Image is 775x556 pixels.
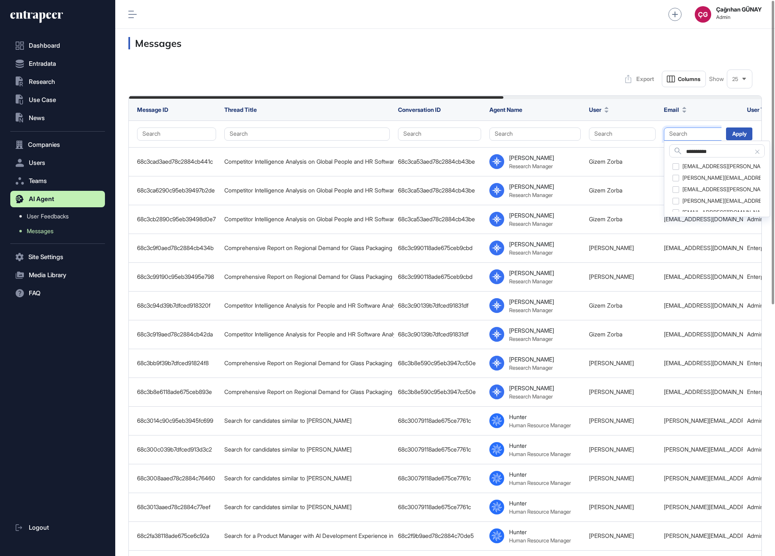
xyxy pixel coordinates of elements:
button: Export [621,71,659,87]
button: User [589,105,609,114]
span: Logout [29,524,49,531]
div: Research Manager [509,336,553,342]
a: User Feedbacks [14,209,105,224]
button: Media Library [10,267,105,283]
div: Human Resource Manager [509,451,571,457]
span: User Type [747,105,774,114]
button: Users [10,155,105,171]
div: 68c30079118ade675ce7761c [398,446,481,453]
div: Hunter [509,471,527,478]
div: [PERSON_NAME][EMAIL_ADDRESS][DOMAIN_NAME] [664,533,739,539]
span: FAQ [29,290,40,297]
strong: Çağrıhan GÜNAY [716,6,762,13]
div: [EMAIL_ADDRESS][DOMAIN_NAME] [664,273,739,280]
div: 68c2fa38118ade675ce6c92a [137,533,216,539]
div: 68c3ca6290c95eb39497b2de [137,187,216,194]
div: Human Resource Manager [509,508,571,515]
div: [EMAIL_ADDRESS][DOMAIN_NAME] [664,389,739,395]
button: Use Case [10,92,105,108]
button: Site Settings [10,249,105,265]
span: Media Library [29,272,66,278]
div: [EMAIL_ADDRESS][DOMAIN_NAME] [664,302,739,309]
div: Search for candidates similar to [PERSON_NAME] [224,475,390,482]
span: Agent Name [489,106,522,113]
span: Message ID [137,106,168,113]
div: 68c3b8e590c95eb3947cc50e [398,389,481,395]
div: 68c3ca53aed78c2884cb43be [398,216,481,222]
button: Search [489,127,581,141]
div: 68c3bb9f39b7dfced91824f8 [137,360,216,366]
div: [PERSON_NAME] [509,356,554,363]
div: 68c3b8e590c95eb3947cc50e [398,360,481,366]
span: Email [664,105,679,114]
div: 68c3ca53aed78c2884cb43be [398,187,481,194]
div: [PERSON_NAME] [509,241,554,248]
span: News [29,115,45,121]
div: [PERSON_NAME] [509,327,554,334]
span: Admin [716,14,762,20]
span: Users [29,160,45,166]
a: [PERSON_NAME] [589,417,634,424]
div: Competitor Intelligence Analysis for People and HR Software Analytics: Focus on Hyperia and Direc... [224,331,390,338]
div: Research Manager [509,393,553,400]
div: Comprehensive Report on Regional Demand for Glass Packaging Across Multiple Sectors and Countries [224,273,390,280]
div: Research Manager [509,249,553,256]
div: [EMAIL_ADDRESS][DOMAIN_NAME] [664,245,739,251]
span: User [589,105,601,114]
div: 68c3013aaed78c2884c77eef [137,504,216,510]
div: 68c3cb2890c95eb39498d0e7 [137,216,216,222]
div: [PERSON_NAME] [509,385,554,392]
div: [PERSON_NAME][EMAIL_ADDRESS][DOMAIN_NAME] [664,417,739,424]
span: Companies [28,141,60,148]
div: 68c3c919aed78c2884cb42da [137,331,216,338]
div: [PERSON_NAME][EMAIL_ADDRESS][DOMAIN_NAME] [664,475,739,482]
div: Search for a Product Manager with AI Development Experience in [GEOGRAPHIC_DATA] (3-10 Years Expe... [224,533,390,539]
div: Search for candidates similar to [PERSON_NAME] [224,417,390,424]
div: 68c3c99190c95eb39495e798 [137,273,216,280]
div: Hunter [509,413,527,420]
div: Competitor Intelligence Analysis for People and HR Software Analytics: Focus on Hyperia and Direc... [224,302,390,309]
div: Human Resource Manager [509,480,571,486]
button: Search [398,127,481,141]
button: Search [137,127,216,141]
div: [PERSON_NAME][EMAIL_ADDRESS][DOMAIN_NAME] [664,504,739,510]
div: 68c30079118ade675ce7761c [398,417,481,424]
a: Gizem Zorba [589,215,622,222]
a: Gizem Zorba [589,187,622,194]
button: Research [10,74,105,90]
button: Entradata [10,56,105,72]
span: AI Agent [29,196,54,202]
div: 68c30079118ade675ce7761c [398,475,481,482]
div: Hunter [509,442,527,449]
button: Companies [10,137,105,153]
div: [PERSON_NAME] [509,183,554,190]
span: Columns [678,76,701,82]
div: 68c3008aaed78c2884c76460 [137,475,216,482]
div: [PERSON_NAME][EMAIL_ADDRESS][DOMAIN_NAME] [664,446,739,453]
button: Email [664,105,687,114]
span: Use Case [29,97,56,103]
a: Gizem Zorba [589,302,622,309]
div: 68c3c990118ade675ceb9cbd [398,245,481,251]
a: [PERSON_NAME] [589,475,634,482]
a: [PERSON_NAME] [589,273,634,280]
div: 68c2f9b9aed78c2884c70de5 [398,533,481,539]
div: 68c3cad3aed78c2884cb441c [137,158,216,165]
a: Logout [10,519,105,536]
div: Research Manager [509,278,553,285]
a: [PERSON_NAME] [589,359,634,366]
div: Research Manager [509,220,553,227]
span: Teams [29,178,47,184]
div: [PERSON_NAME] [509,298,554,305]
span: Conversation ID [398,106,441,113]
div: 68c3c90139b7dfced91831df [398,331,481,338]
div: Competitor Intelligence Analysis on Global People and HR Software Analytics: Focus on Hyperia and... [224,216,390,222]
div: [EMAIL_ADDRESS][DOMAIN_NAME] [664,360,739,366]
button: FAQ [10,285,105,301]
div: Research Manager [509,307,553,313]
div: 68c300c039b7dfced913d3c2 [137,446,216,453]
div: 68c3ca53aed78c2884cb43be [398,158,481,165]
div: [PERSON_NAME] [509,154,554,161]
div: [EMAIL_ADDRESS][DOMAIN_NAME] [664,331,739,338]
a: [PERSON_NAME] [589,532,634,539]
